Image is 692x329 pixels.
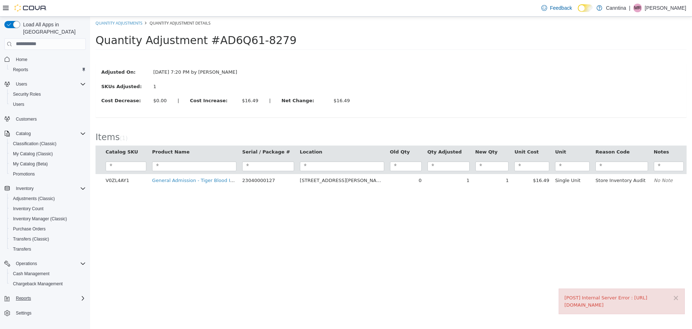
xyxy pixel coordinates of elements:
label: Adjusted On: [6,52,58,59]
span: MR [634,4,641,12]
button: Transfers [7,244,89,254]
span: Reports [13,294,86,303]
span: Settings [13,308,86,317]
button: Unit Cost [424,132,450,139]
p: | [629,4,630,12]
button: My Catalog (Classic) [7,149,89,159]
td: Single Unit [462,157,502,170]
div: [DATE] 7:20 PM by [PERSON_NAME] [58,52,156,59]
button: Cash Management [7,269,89,279]
a: Settings [13,309,34,317]
a: Transfers [10,245,34,254]
span: Cash Management [10,269,86,278]
span: Users [13,80,86,88]
input: Dark Mode [578,4,593,12]
span: Inventory [13,184,86,193]
button: Transfers (Classic) [7,234,89,244]
span: Operations [16,261,37,267]
span: Items [5,116,30,126]
button: Settings [1,308,89,318]
button: Reason Code [505,132,541,139]
span: Classification (Classic) [13,141,57,147]
span: Feedback [550,4,572,12]
a: General Admission - Tiger Blood Infused Pre-Roll Indica - 3X0.5G [62,161,213,166]
span: Reports [16,295,31,301]
button: New Qty [385,132,409,139]
button: Qty Adjusted [337,132,373,139]
span: [STREET_ADDRESS][PERSON_NAME] [210,161,295,166]
td: 0 [297,157,334,170]
span: Promotions [13,171,35,177]
p: Canntina [606,4,626,12]
a: Quantity Adjustments [5,4,52,9]
span: Inventory Count [13,206,44,212]
button: Reports [13,294,34,303]
span: Cash Management [13,271,49,277]
button: Product Name [62,132,101,139]
span: Inventory Manager (Classic) [13,216,67,222]
span: Chargeback Management [13,281,63,287]
span: Transfers (Classic) [10,235,86,243]
a: Home [13,55,30,64]
span: Purchase Orders [13,226,46,232]
span: Inventory [16,186,34,191]
button: Chargeback Management [7,279,89,289]
button: Unit [465,132,477,139]
div: 1 [63,66,151,74]
a: Inventory Count [10,204,46,213]
span: Customers [13,114,86,124]
a: My Catalog (Classic) [10,150,56,158]
span: Users [10,100,86,109]
a: Adjustments (Classic) [10,194,58,203]
a: Customers [13,115,40,124]
span: My Catalog (Beta) [13,161,48,167]
a: Chargeback Management [10,280,66,288]
button: Classification (Classic) [7,139,89,149]
button: Operations [1,259,89,269]
button: Reports [7,65,89,75]
a: Transfers (Classic) [10,235,52,243]
td: 1 [382,157,422,170]
a: Feedback [538,1,575,15]
div: Matthew Reddy [633,4,642,12]
button: Purchase Orders [7,224,89,234]
td: $16.49 [421,157,462,170]
button: Adjustments (Classic) [7,194,89,204]
span: Purchase Orders [10,225,86,233]
button: Operations [13,259,40,268]
span: Promotions [10,170,86,178]
button: Security Roles [7,89,89,99]
button: Home [1,54,89,65]
button: Reports [1,293,89,303]
div: $16.49 [152,81,168,88]
label: Cost Decrease: [6,81,58,88]
button: × [582,278,589,285]
a: My Catalog (Beta) [10,160,51,168]
span: Load All Apps in [GEOGRAPHIC_DATA] [20,21,86,35]
a: Promotions [10,170,38,178]
span: Home [16,57,27,62]
a: Classification (Classic) [10,139,59,148]
a: Purchase Orders [10,225,49,233]
span: Reports [13,67,28,73]
div: $16.49 [243,81,260,88]
label: | [174,81,186,88]
span: Adjustments (Classic) [13,196,55,202]
span: My Catalog (Classic) [10,150,86,158]
span: Inventory Count [10,204,86,213]
label: SKUs Adjusted: [6,66,58,74]
label: Net Change: [186,81,238,88]
span: Transfers [10,245,86,254]
div: $0.00 [63,81,76,88]
span: Inventory Manager (Classic) [10,215,86,223]
button: Catalog [1,129,89,139]
button: Serial / Package # [152,132,201,139]
a: Inventory Manager (Classic) [10,215,70,223]
button: Inventory [13,184,36,193]
label: | [82,81,94,88]
button: Inventory Manager (Classic) [7,214,89,224]
span: Classification (Classic) [10,139,86,148]
em: No Note [564,161,583,166]
p: [PERSON_NAME] [645,4,686,12]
